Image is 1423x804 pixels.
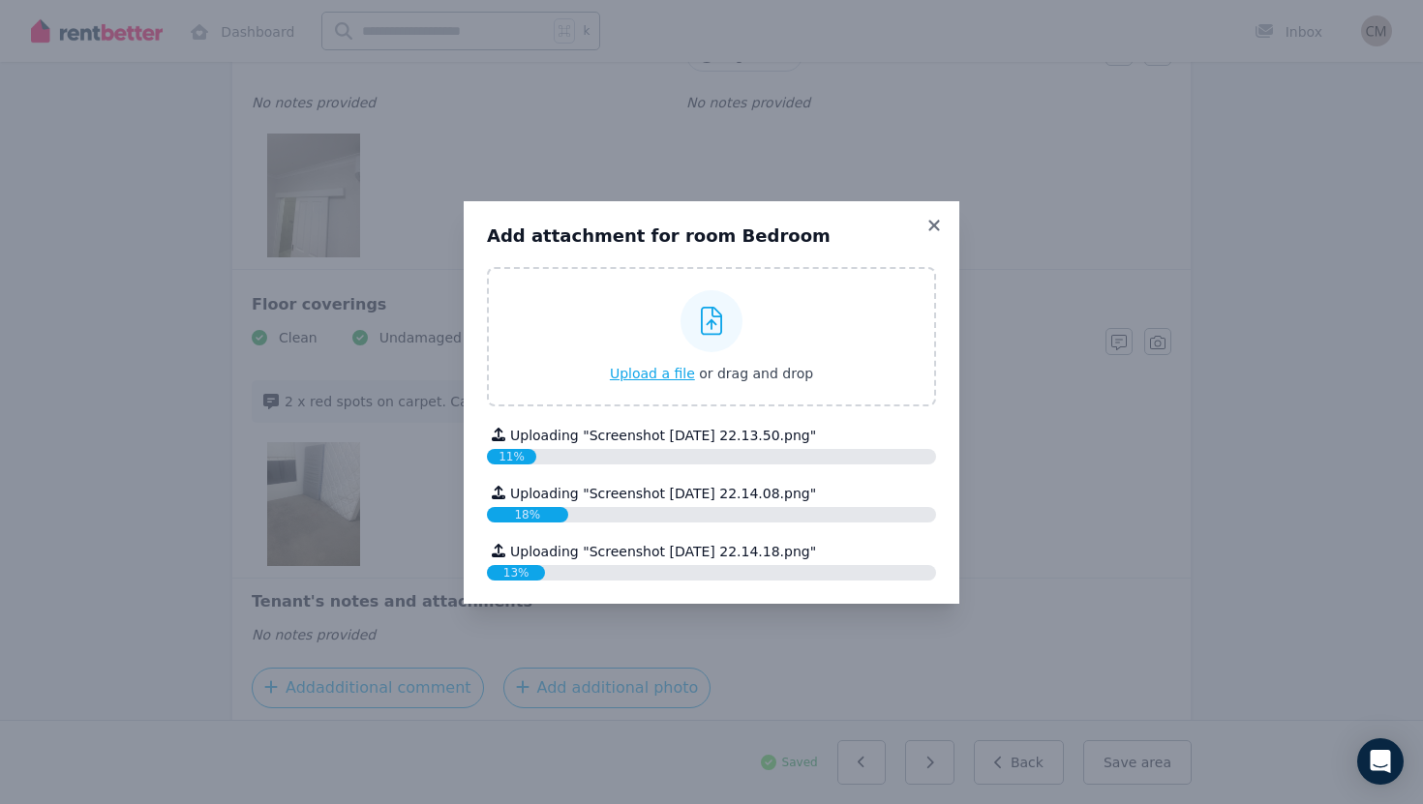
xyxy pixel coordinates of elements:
[610,366,695,381] span: Upload a file
[514,508,540,521] span: 18%
[699,366,813,381] span: or drag and drop
[487,426,936,445] div: Uploading " Screenshot [DATE] 22.13.50.png "
[487,542,936,561] div: Uploading " Screenshot [DATE] 22.14.18.png "
[610,364,813,383] button: Upload a file or drag and drop
[487,484,936,503] div: Uploading " Screenshot [DATE] 22.14.08.png "
[487,224,936,248] h3: Add attachment for room Bedroom
[499,450,525,463] span: 11%
[1357,738,1404,785] div: Open Intercom Messenger
[503,566,530,580] span: 13%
